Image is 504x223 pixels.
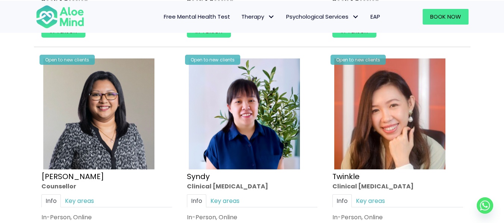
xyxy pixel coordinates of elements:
a: Info [187,194,206,207]
span: Psychological Services [286,13,359,20]
a: Info [41,194,61,207]
div: Open to new clients [185,55,240,65]
span: EAP [370,13,380,20]
div: In-Person, Online [41,213,172,222]
a: Key areas [352,194,389,207]
div: Clinical [MEDICAL_DATA] [187,182,317,191]
span: Therapy: submenu [266,11,277,22]
img: twinkle_cropped-300×300 [334,58,445,169]
div: Open to new clients [40,55,95,65]
a: In-person [332,25,376,37]
a: In-person [187,25,231,37]
a: Free Mental Health Test [158,9,236,25]
span: Free Mental Health Test [164,13,230,20]
a: Syndy [187,171,210,182]
nav: Menu [94,9,386,25]
img: Sabrina [43,58,154,169]
a: Whatsapp [477,197,493,214]
div: Open to new clients [331,55,386,65]
span: Psychological Services: submenu [350,11,361,22]
a: Key areas [206,194,244,207]
a: In-person [41,25,85,37]
div: In-Person, Online [187,213,317,222]
img: Aloe Mind Malaysia | Mental Healthcare Services in Malaysia and Singapore [36,4,84,29]
div: Counsellor [41,182,172,191]
div: In-Person, Online [332,213,463,222]
a: [PERSON_NAME] [41,171,104,182]
div: Clinical [MEDICAL_DATA] [332,182,463,191]
a: Twinkle [332,171,360,182]
img: Syndy [189,58,300,169]
a: Book Now [423,9,469,25]
a: EAP [365,9,386,25]
a: TherapyTherapy: submenu [236,9,281,25]
a: Key areas [61,194,98,207]
span: Therapy [241,13,275,20]
a: Info [332,194,352,207]
span: Book Now [430,13,461,20]
a: Psychological ServicesPsychological Services: submenu [281,9,365,25]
